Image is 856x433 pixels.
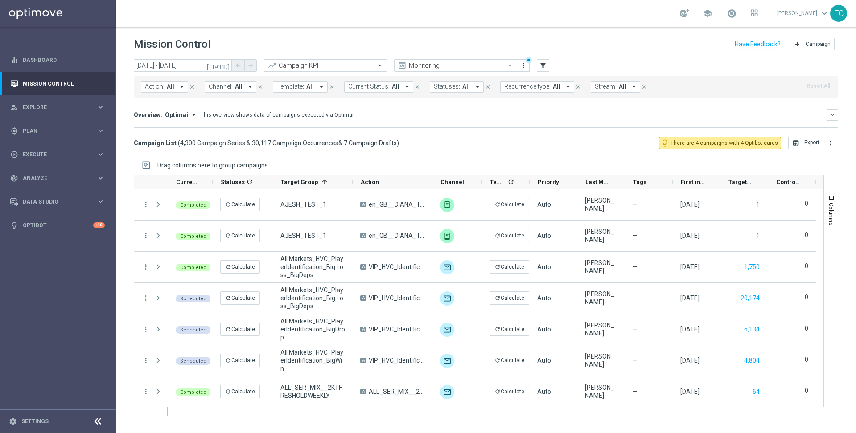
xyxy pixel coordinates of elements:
[10,175,105,182] div: track_changes Analyze keyboard_arrow_right
[205,81,256,93] button: Channel: All arrow_drop_down
[180,327,206,333] span: Scheduled
[225,201,231,208] i: refresh
[585,321,617,337] div: Nicholas Kosub
[752,386,761,397] button: 64
[264,59,387,72] ng-select: Campaign KPI
[180,296,206,302] span: Scheduled
[440,198,454,212] img: OtherLevels
[585,290,617,306] div: Nicholas Kosub
[633,179,646,185] span: Tags
[142,388,150,396] button: more_vert
[414,84,420,90] i: close
[157,162,268,169] span: Drag columns here to group campaigns
[142,200,150,208] i: more_vert
[220,260,260,274] button: refreshCalculate
[537,326,551,333] span: Auto
[235,62,241,69] i: arrow_back
[23,152,96,157] span: Execute
[220,198,260,211] button: refreshCalculate
[280,348,345,372] span: All Markets_HVC_PlayerIdentification_BigWin
[574,82,582,92] button: close
[585,179,610,185] span: Last Modified By
[23,213,93,237] a: Optibot
[348,83,390,90] span: Current Status:
[680,294,700,302] div: 02 Jun 2025, Monday
[537,388,551,395] span: Auto
[595,83,617,90] span: Stream:
[10,56,18,64] i: equalizer
[829,112,835,118] i: keyboard_arrow_down
[246,178,253,185] i: refresh
[494,357,501,364] i: refresh
[805,293,808,301] label: 0
[10,104,105,111] div: person_search Explore keyboard_arrow_right
[244,59,257,72] button: arrow_forward
[23,199,96,204] span: Data Studio
[10,72,105,95] div: Mission Control
[828,203,835,225] span: Columns
[176,388,211,396] colored-tag: Completed
[206,61,230,69] i: [DATE]
[142,356,150,364] i: more_vert
[788,139,838,146] multiple-options-button: Export to CSV
[827,109,838,121] button: keyboard_arrow_down
[205,59,232,73] button: [DATE]
[473,83,481,91] i: arrow_drop_down
[485,84,491,90] i: close
[440,323,454,337] img: Email
[640,82,648,92] button: close
[225,357,231,364] i: refresh
[10,174,18,182] i: track_changes
[462,83,470,90] span: All
[225,326,231,332] i: refresh
[10,198,105,205] button: Data Studio keyboard_arrow_right
[440,354,454,368] img: Email
[256,82,264,92] button: close
[145,83,165,90] span: Action:
[180,389,206,395] span: Completed
[490,385,529,398] button: refreshCalculate
[23,105,96,110] span: Explore
[434,83,460,90] span: Statuses:
[306,83,314,90] span: All
[794,41,801,48] i: add
[10,198,96,206] div: Data Studio
[245,177,253,187] span: Calculate column
[273,81,328,93] button: Template: All arrow_drop_down
[176,232,211,240] colored-tag: Completed
[176,356,211,365] colored-tag: Scheduled
[10,151,96,159] div: Execute
[96,150,105,159] i: keyboard_arrow_right
[440,179,464,185] span: Channel
[507,178,514,185] i: refresh
[805,262,808,270] label: 0
[360,233,366,238] span: A
[96,103,105,111] i: keyboard_arrow_right
[134,38,210,51] h1: Mission Control
[369,200,425,208] span: en_GB__DIANA_Test_1
[827,139,834,147] i: more_vert
[225,264,231,270] i: refresh
[220,229,260,242] button: refreshCalculate
[134,59,232,72] input: Select date range
[680,263,700,271] div: 30 May 2025, Friday
[440,385,454,399] img: Optimail
[755,199,761,210] button: 1
[630,83,638,91] i: arrow_drop_down
[23,72,105,95] a: Mission Control
[633,388,638,396] span: —
[280,286,345,310] span: All Markets_HVC_PlayerIdentification_Big Loss_BigDeps
[504,83,551,90] span: Recurrence type:
[225,233,231,239] i: refresh
[633,200,638,208] span: —
[142,232,150,240] i: more_vert
[440,229,454,243] div: OtherLevels
[806,41,831,47] span: Campaign
[680,388,700,396] div: 07 May 2025, Wednesday
[641,84,647,90] i: close
[329,84,335,90] i: close
[619,83,626,90] span: All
